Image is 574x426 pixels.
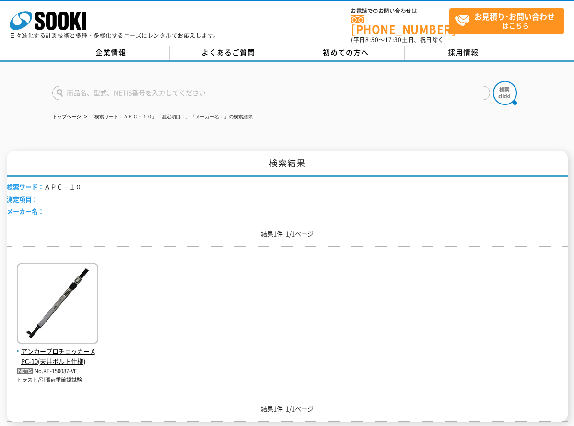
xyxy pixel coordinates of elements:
[17,376,98,384] p: トラスト/引張荷重確認試験
[385,35,402,44] span: 17:30
[17,367,98,377] p: No.KT-150087-VE
[323,47,369,58] span: 初めての方へ
[351,15,449,35] a: [PHONE_NUMBER]
[10,33,220,38] p: 日々進化する計測技術と多種・多様化するニーズにレンタルでお応えします。
[449,8,564,34] a: お見積り･お問い合わせはこちら
[474,11,555,22] strong: お見積り･お問い合わせ
[82,112,253,122] li: 「検索ワード：ＡＰＣ－１０」「測定項目：」「メーカー名：」の検索結果
[7,182,44,191] span: 検索ワード：
[52,46,170,60] a: 企業情報
[52,86,490,100] input: 商品名、型式、NETIS番号を入力してください
[7,182,82,192] li: ＡＰＣ－１０
[365,35,379,44] span: 8:50
[170,46,287,60] a: よくあるご質問
[7,229,568,239] p: 結果1件 1/1ページ
[52,114,81,119] a: トップページ
[287,46,405,60] a: 初めての方へ
[7,207,44,216] span: メーカー名：
[17,263,98,346] img: APC-10(天井ボルト仕様)
[493,81,517,105] img: btn_search.png
[17,336,98,366] a: アンカープロチェッカー APC-10(天井ボルト仕様)
[7,195,38,204] span: 測定項目：
[7,151,568,177] h1: 検索結果
[405,46,522,60] a: 採用情報
[455,9,564,33] span: はこちら
[17,346,98,367] span: アンカープロチェッカー APC-10(天井ボルト仕様)
[351,8,449,14] span: お電話でのお問い合わせは
[7,404,568,414] p: 結果1件 1/1ページ
[351,35,446,44] span: (平日 ～ 土日、祝日除く)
